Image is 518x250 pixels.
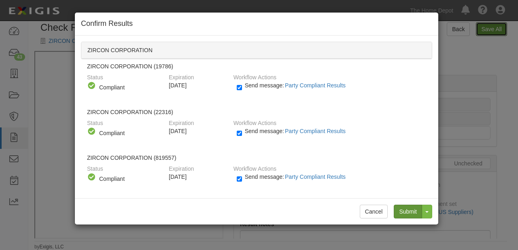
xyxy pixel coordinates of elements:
input: Submit [394,205,422,218]
button: Send message: [284,126,349,136]
input: Send message:Party Compliant Results [237,174,242,184]
input: Send message:Party Compliant Results [237,83,242,92]
label: Status [87,116,103,127]
div: ZIRCON CORPORATION (22316) [81,102,432,153]
span: Send message: [245,82,349,89]
span: Party Compliant Results [285,128,346,134]
div: [DATE] [169,173,227,181]
label: Workflow Actions [234,162,276,173]
label: Status [87,70,103,81]
label: Expiration [169,70,194,81]
div: ZIRCON CORPORATION (19786) [81,56,432,107]
button: Send message: [284,80,349,91]
div: Compliant [99,129,160,137]
label: Expiration [169,162,194,173]
span: Party Compliant Results [285,82,346,89]
div: Compliant [99,83,160,91]
label: Workflow Actions [234,70,276,81]
span: Send message: [245,174,349,180]
div: [DATE] [169,81,227,89]
i: Compliant [87,81,96,90]
label: Expiration [169,116,194,127]
i: Compliant [87,127,96,136]
i: Compliant [87,173,96,182]
label: Status [87,162,103,173]
input: Send message:Party Compliant Results [237,129,242,138]
h4: Confirm Results [81,19,432,29]
label: Workflow Actions [234,116,276,127]
div: ZIRCON CORPORATION [81,42,432,59]
div: ZIRCON CORPORATION (819557) [81,148,432,198]
span: Party Compliant Results [285,174,346,180]
button: Cancel [360,205,388,218]
span: Send message: [245,128,349,134]
div: [DATE] [169,127,227,135]
button: Send message: [284,172,349,182]
div: Compliant [99,175,160,183]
